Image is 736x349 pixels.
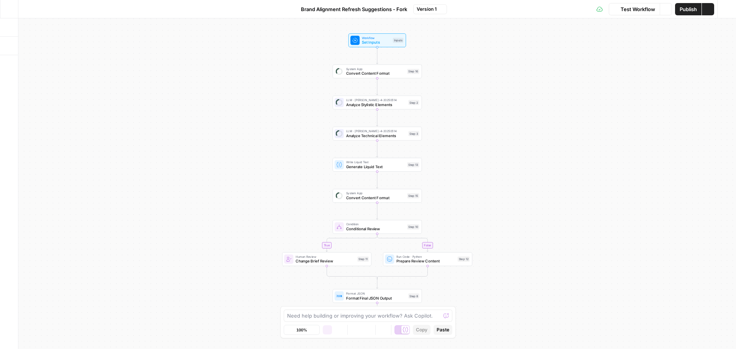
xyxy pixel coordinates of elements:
[376,172,378,188] g: Edge from step_13 to step_15
[346,70,405,76] span: Convert Content Format
[346,133,406,138] span: Analyze Technical Elements
[346,98,406,102] span: LLM · [PERSON_NAME]-4-20250514
[333,220,422,234] div: ConditionConditional ReviewStep 10
[434,325,452,335] button: Paste
[327,266,377,279] g: Edge from step_11 to step_10-conditional-end
[675,3,701,15] button: Publish
[377,266,428,279] g: Edge from step_12 to step_10-conditional-end
[326,234,377,252] g: Edge from step_10 to step_11
[346,222,405,226] span: Condition
[376,110,378,126] g: Edge from step_2 to step_3
[301,5,407,13] span: Brand Alignment Refresh Suggestions - Fork
[362,39,390,45] span: Set Inputs
[376,203,378,220] g: Edge from step_15 to step_10
[346,129,406,133] span: LLM · [PERSON_NAME]-4-20250514
[396,258,455,264] span: Prepare Review Content
[437,326,449,333] span: Paste
[416,326,427,333] span: Copy
[376,278,378,288] g: Edge from step_10-conditional-end to step_8
[282,252,371,266] div: Human ReviewChange Brief ReviewStep 11
[296,258,355,264] span: Change Brief Review
[376,141,378,157] g: Edge from step_3 to step_13
[362,35,390,40] span: Workflow
[333,189,422,203] div: System AppConvert Content FormatStep 15
[296,327,307,333] span: 100%
[346,191,405,195] span: System App
[408,293,419,299] div: Step 8
[383,252,472,266] div: Run Code · PythonPrepare Review ContentStep 12
[333,96,422,110] div: LLM · [PERSON_NAME]-4-20250514Analyze Stylistic ElementsStep 2
[333,158,422,172] div: Write Liquid TextGenerate Liquid TextStep 13
[408,131,419,136] div: Step 3
[346,195,405,201] span: Convert Content Format
[413,4,447,14] button: Version 1
[407,69,419,74] div: Step 16
[346,102,406,107] span: Analyze Stylistic Elements
[413,325,430,335] button: Copy
[621,5,655,13] span: Test Workflow
[393,38,404,43] div: Inputs
[680,5,697,13] span: Publish
[377,234,429,252] g: Edge from step_10 to step_12
[407,193,419,198] div: Step 15
[408,100,419,105] div: Step 2
[458,257,470,262] div: Step 12
[346,295,406,301] span: Format Final JSON Output
[296,254,355,259] span: Human Review
[346,164,405,170] span: Generate Liquid Text
[333,127,422,141] div: LLM · [PERSON_NAME]-4-20250514Analyze Technical ElementsStep 3
[396,254,455,259] span: Run Code · Python
[357,257,369,262] div: Step 11
[289,3,412,15] button: Brand Alignment Refresh Suggestions - Fork
[407,224,419,229] div: Step 10
[407,162,419,167] div: Step 13
[346,291,406,296] span: Format JSON
[333,33,422,47] div: WorkflowSet InputsInputs
[333,289,422,303] div: Format JSONFormat Final JSON OutputStep 8
[333,64,422,78] div: System AppConvert Content FormatStep 16
[417,6,437,13] span: Version 1
[609,3,660,15] button: Test Workflow
[376,78,378,95] g: Edge from step_16 to step_2
[346,160,405,164] span: Write Liquid Text
[376,47,378,64] g: Edge from start to step_16
[346,67,405,71] span: System App
[346,226,405,232] span: Conditional Review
